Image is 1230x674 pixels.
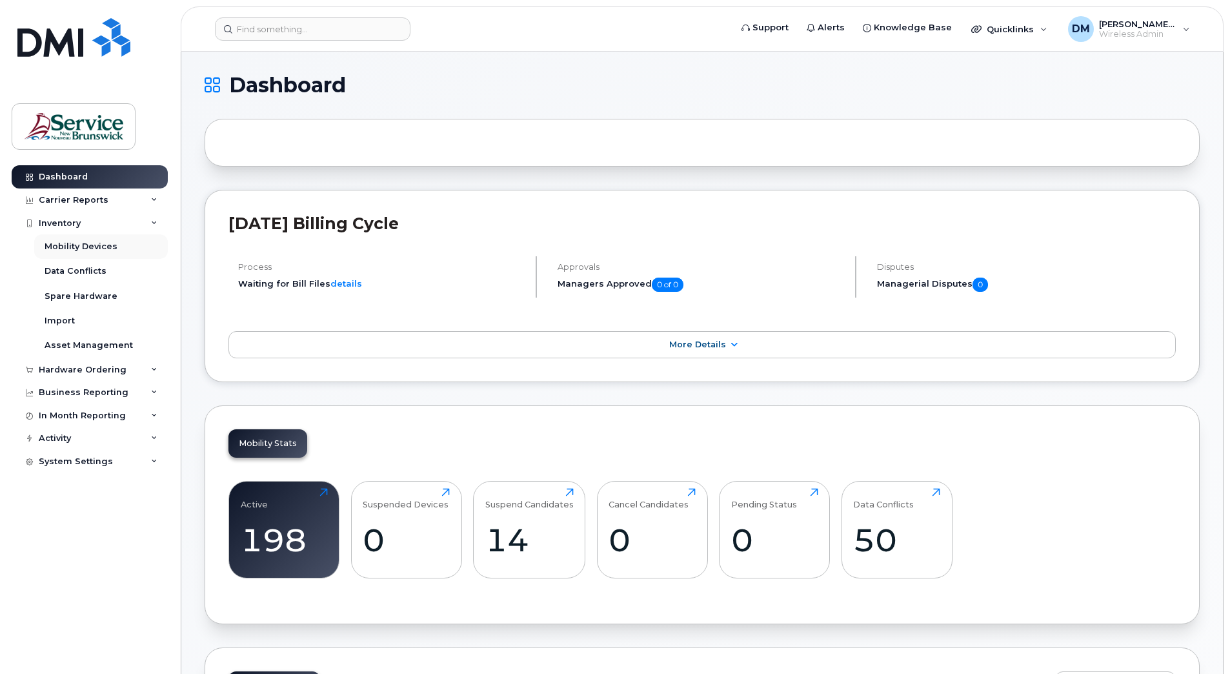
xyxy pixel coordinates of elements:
[241,488,268,509] div: Active
[238,262,525,272] h4: Process
[485,488,574,509] div: Suspend Candidates
[485,488,574,571] a: Suspend Candidates14
[853,488,940,571] a: Data Conflicts50
[731,488,797,509] div: Pending Status
[731,521,818,559] div: 0
[853,488,914,509] div: Data Conflicts
[363,521,450,559] div: 0
[229,76,346,95] span: Dashboard
[363,488,449,509] div: Suspended Devices
[877,262,1176,272] h4: Disputes
[877,278,1176,292] h5: Managerial Disputes
[973,278,988,292] span: 0
[363,488,450,571] a: Suspended Devices0
[609,521,696,559] div: 0
[609,488,696,571] a: Cancel Candidates0
[558,278,844,292] h5: Managers Approved
[228,214,1176,233] h2: [DATE] Billing Cycle
[485,521,574,559] div: 14
[609,488,689,509] div: Cancel Candidates
[241,488,328,571] a: Active198
[330,278,362,289] a: details
[731,488,818,571] a: Pending Status0
[652,278,683,292] span: 0 of 0
[238,278,525,290] li: Waiting for Bill Files
[853,521,940,559] div: 50
[241,521,328,559] div: 198
[558,262,844,272] h4: Approvals
[669,340,726,349] span: More Details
